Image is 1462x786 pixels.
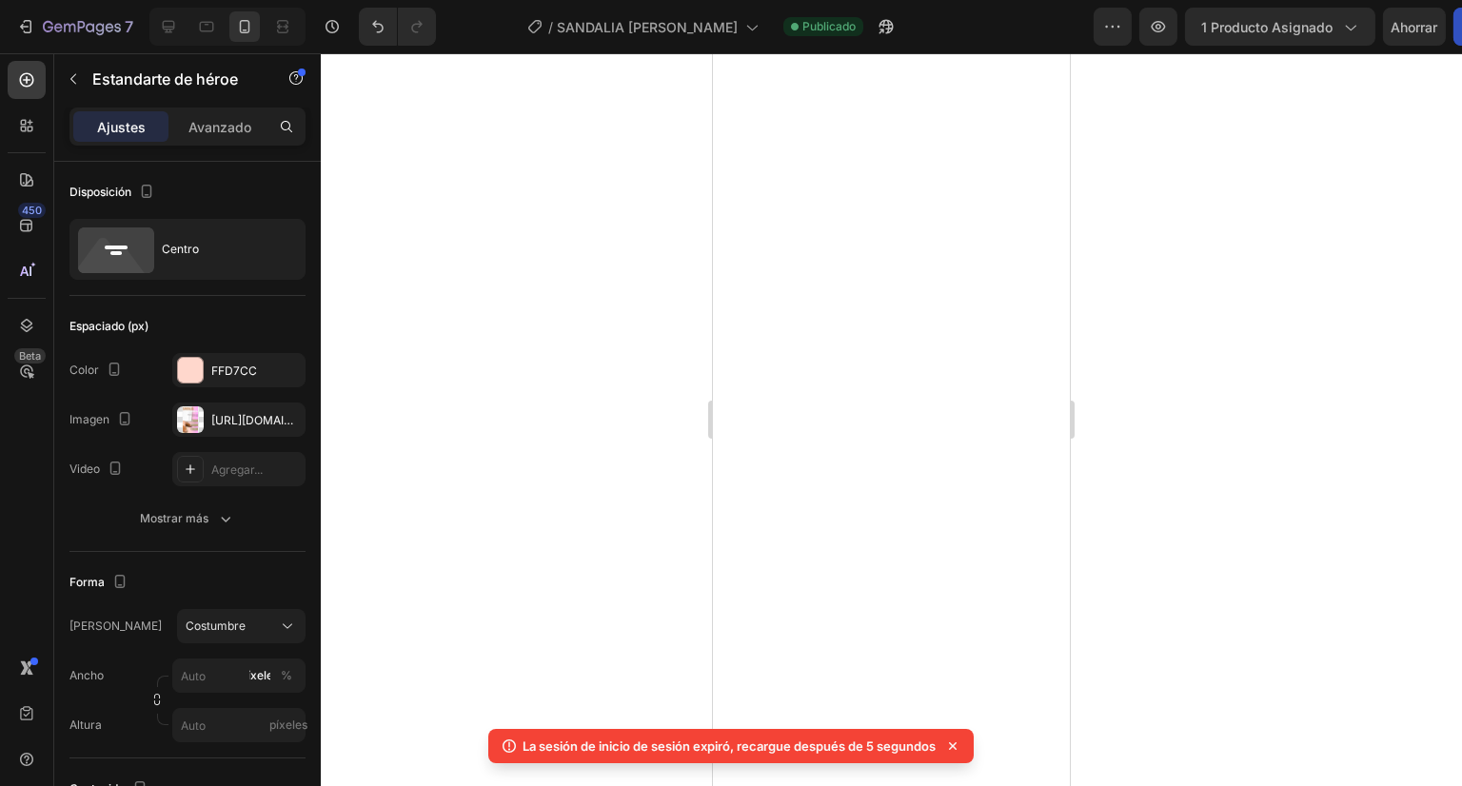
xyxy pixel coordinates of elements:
font: [PERSON_NAME] [69,619,162,633]
font: SANDALIA [PERSON_NAME] [557,19,738,35]
font: Centro [162,242,199,256]
font: Publicar [1347,19,1399,35]
button: 1 producto asignado [1062,8,1253,46]
input: píxeles% [172,658,306,693]
font: píxeles [241,668,279,682]
font: Beta [19,349,41,363]
font: Forma [69,575,105,589]
font: Estandarte de héroe [92,69,238,88]
font: Publicado [802,19,856,33]
button: Publicar [1331,8,1415,46]
font: / [548,19,553,35]
font: % [281,668,292,682]
font: Altura [69,717,102,732]
font: Color [69,363,99,377]
font: [URL][DOMAIN_NAME] [211,413,334,427]
font: Avanzado [188,119,251,135]
button: 7 [8,8,142,46]
font: Ahorrar [1269,19,1315,35]
button: píxeles [275,664,298,687]
font: 1 producto asignado [1078,19,1210,35]
div: Deshacer/Rehacer [359,8,436,46]
font: FFD7CC [211,364,257,378]
font: Costumbre [186,619,246,633]
input: píxeles [172,708,306,742]
font: Mostrar más [140,511,208,525]
font: Imagen [69,412,109,426]
font: La sesión de inicio de sesión expiró, recargue después de 5 segundos [523,738,936,754]
font: Ancho [69,668,104,682]
button: Ahorrar [1260,8,1323,46]
font: 7 [125,17,133,36]
button: % [248,664,271,687]
button: Mostrar más [69,501,306,536]
font: Ajustes [97,119,146,135]
iframe: Área de diseño [713,53,1070,786]
font: píxeles [269,717,307,732]
font: Disposición [69,185,131,199]
button: Costumbre [177,609,306,643]
font: Video [69,462,100,476]
p: Estandarte de héroe [92,68,254,90]
font: Espaciado (px) [69,319,148,333]
font: 450 [22,204,42,217]
font: Agregar... [211,462,263,477]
